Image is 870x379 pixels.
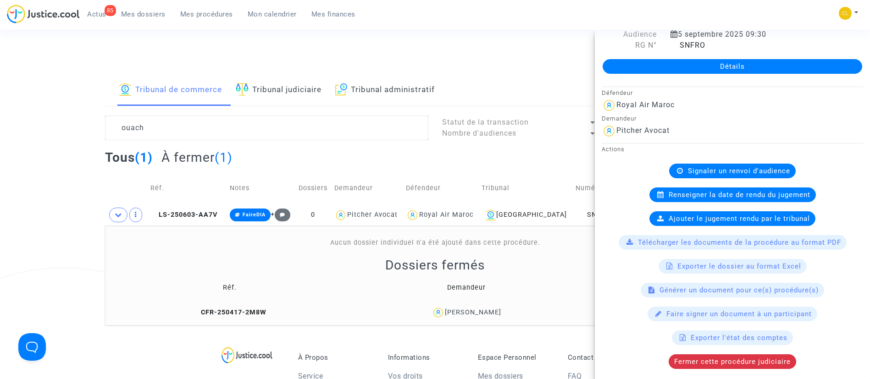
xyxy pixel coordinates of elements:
img: logo-lg.svg [222,347,272,363]
h2: À fermer [161,149,233,165]
h2: Tous [105,149,153,165]
td: Notes [582,273,762,303]
span: (1) [215,150,233,165]
img: 6fca9af68d76bfc0a5525c74dfee314f [839,7,852,20]
span: LS-250603-AA7V [150,211,217,219]
div: Aucun dossier individuel n'a été ajouté dans cette procédure. [117,238,753,248]
img: icon-faciliter-sm.svg [236,83,249,96]
div: Pitcher Avocat [616,126,670,135]
div: Royal Air Maroc [616,100,675,109]
span: Ajouter le jugement rendu par le tribunal [669,214,810,223]
span: Statut de la transaction [442,118,529,126]
iframe: Help Scout Beacon - Open [18,333,46,361]
span: (1) [135,150,153,165]
img: icon-user.svg [602,98,616,113]
span: Exporter le dossier au format Excel [677,262,801,270]
td: Défendeur [403,172,478,204]
img: icon-banque.svg [119,83,132,96]
td: Réf. [108,273,352,303]
td: Demandeur [351,273,582,303]
span: Télécharger les documents de la procédure au format PDF [638,238,841,247]
td: Dossiers [295,172,331,204]
img: icon-user.svg [602,124,616,138]
a: Mon calendrier [240,7,304,21]
span: FaireDIA [243,212,266,218]
img: icon-user.svg [406,209,419,222]
p: Contact [568,353,644,362]
span: Fermer cette procédure judiciaire [674,357,791,366]
a: Mes procédures [173,7,240,21]
span: Actus [87,10,106,18]
div: 5 septembre 2025 09:30 [664,29,847,40]
td: Numéro RG [572,172,625,204]
a: Tribunal de commerce [119,75,222,106]
h2: Dossiers fermés [385,257,485,273]
a: Tribunal judiciaire [236,75,321,106]
a: Détails [603,59,862,74]
span: CFR-250417-2M8W [193,308,266,316]
span: Mes finances [311,10,355,18]
small: Demandeur [602,115,637,122]
span: Mes procédures [180,10,233,18]
span: Renseigner la date de rendu du jugement [669,191,810,199]
div: Royal Air Maroc [419,211,474,219]
img: jc-logo.svg [7,5,80,23]
a: Mes dossiers [114,7,173,21]
td: Notes [227,172,294,204]
span: + [271,210,290,218]
span: Signaler un renvoi d'audience [688,167,790,175]
div: [GEOGRAPHIC_DATA] [482,209,569,220]
span: Faire signer un document à un participant [666,310,812,318]
span: Exporter l'état des comptes [691,334,787,342]
p: Informations [388,353,464,362]
div: 85 [105,5,116,16]
img: icon-banque.svg [485,209,496,220]
div: [PERSON_NAME] [445,308,501,316]
td: Tribunal [478,172,572,204]
td: Demandeur [331,172,403,204]
a: 85Actus [80,7,114,21]
span: Mes dossiers [121,10,166,18]
small: Défendeur [602,89,633,96]
img: icon-archive.svg [335,83,348,96]
small: Actions [602,146,625,153]
a: Tribunal administratif [335,75,435,106]
img: icon-user.svg [432,306,445,319]
span: Mon calendrier [248,10,297,18]
span: SNFRO [671,41,705,49]
p: Espace Personnel [478,353,554,362]
div: Pitcher Avocat [347,211,398,219]
span: Nombre d'audiences [442,129,516,137]
div: Audience [595,29,664,40]
img: icon-user.svg [334,209,348,222]
td: 0 [295,204,331,225]
div: RG N° [595,40,664,51]
p: À Propos [298,353,374,362]
td: Réf. [147,172,227,204]
td: SNFRO [572,204,625,225]
a: Mes finances [304,7,363,21]
span: Générer un document pour ce(s) procédure(s) [659,286,819,294]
